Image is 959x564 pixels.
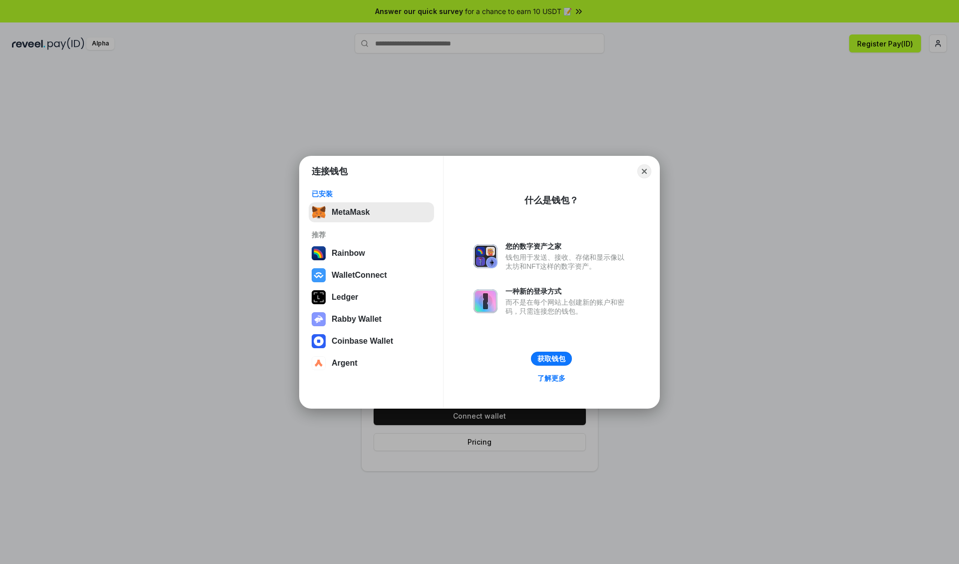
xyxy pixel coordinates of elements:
[309,287,434,307] button: Ledger
[505,253,629,271] div: 钱包用于发送、接收、存储和显示像以太坊和NFT这样的数字资产。
[312,356,326,370] img: svg+xml,%3Csvg%20width%3D%2228%22%20height%3D%2228%22%20viewBox%3D%220%200%2028%2028%22%20fill%3D...
[332,293,358,302] div: Ledger
[309,331,434,351] button: Coinbase Wallet
[531,372,571,385] a: 了解更多
[309,202,434,222] button: MetaMask
[637,164,651,178] button: Close
[312,189,431,198] div: 已安装
[332,315,382,324] div: Rabby Wallet
[309,353,434,373] button: Argent
[312,230,431,239] div: 推荐
[332,208,370,217] div: MetaMask
[312,290,326,304] img: svg+xml,%3Csvg%20xmlns%3D%22http%3A%2F%2Fwww.w3.org%2F2000%2Fsvg%22%20width%3D%2228%22%20height%3...
[332,249,365,258] div: Rainbow
[505,298,629,316] div: 而不是在每个网站上创建新的账户和密码，只需连接您的钱包。
[537,354,565,363] div: 获取钱包
[312,165,348,177] h1: 连接钱包
[505,242,629,251] div: 您的数字资产之家
[312,246,326,260] img: svg+xml,%3Csvg%20width%3D%22120%22%20height%3D%22120%22%20viewBox%3D%220%200%20120%20120%22%20fil...
[312,334,326,348] img: svg+xml,%3Csvg%20width%3D%2228%22%20height%3D%2228%22%20viewBox%3D%220%200%2028%2028%22%20fill%3D...
[505,287,629,296] div: 一种新的登录方式
[332,337,393,346] div: Coinbase Wallet
[332,359,358,368] div: Argent
[531,352,572,366] button: 获取钱包
[524,194,578,206] div: 什么是钱包？
[312,205,326,219] img: svg+xml,%3Csvg%20fill%3D%22none%22%20height%3D%2233%22%20viewBox%3D%220%200%2035%2033%22%20width%...
[309,309,434,329] button: Rabby Wallet
[312,268,326,282] img: svg+xml,%3Csvg%20width%3D%2228%22%20height%3D%2228%22%20viewBox%3D%220%200%2028%2028%22%20fill%3D...
[332,271,387,280] div: WalletConnect
[474,289,497,313] img: svg+xml,%3Csvg%20xmlns%3D%22http%3A%2F%2Fwww.w3.org%2F2000%2Fsvg%22%20fill%3D%22none%22%20viewBox...
[309,265,434,285] button: WalletConnect
[537,374,565,383] div: 了解更多
[474,244,497,268] img: svg+xml,%3Csvg%20xmlns%3D%22http%3A%2F%2Fwww.w3.org%2F2000%2Fsvg%22%20fill%3D%22none%22%20viewBox...
[312,312,326,326] img: svg+xml,%3Csvg%20xmlns%3D%22http%3A%2F%2Fwww.w3.org%2F2000%2Fsvg%22%20fill%3D%22none%22%20viewBox...
[309,243,434,263] button: Rainbow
